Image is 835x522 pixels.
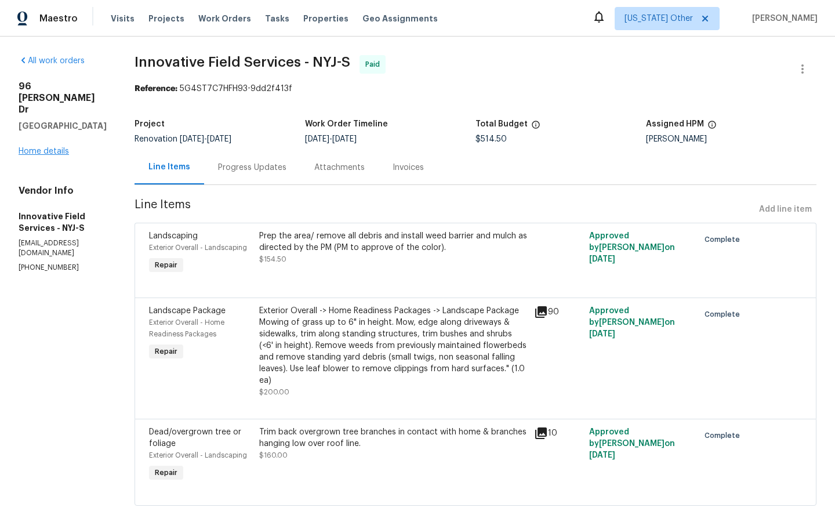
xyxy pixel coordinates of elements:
[393,162,424,173] div: Invoices
[19,147,69,155] a: Home details
[589,232,675,263] span: Approved by [PERSON_NAME] on
[19,120,107,132] h5: [GEOGRAPHIC_DATA]
[305,135,357,143] span: -
[747,13,818,24] span: [PERSON_NAME]
[305,120,388,128] h5: Work Order Timeline
[646,135,816,143] div: [PERSON_NAME]
[314,162,365,173] div: Attachments
[259,230,527,253] div: Prep the area/ remove all debris and install weed barrier and mulch as directed by the PM (PM to ...
[625,13,693,24] span: [US_STATE] Other
[646,120,704,128] h5: Assigned HPM
[149,244,247,251] span: Exterior Overall - Landscaping
[475,120,528,128] h5: Total Budget
[19,81,107,115] h2: 96 [PERSON_NAME] Dr
[180,135,204,143] span: [DATE]
[218,162,286,173] div: Progress Updates
[39,13,78,24] span: Maestro
[149,232,198,240] span: Landscaping
[135,199,754,220] span: Line Items
[705,430,745,441] span: Complete
[149,319,224,338] span: Exterior Overall - Home Readiness Packages
[19,211,107,234] h5: Innovative Field Services - NYJ-S
[332,135,357,143] span: [DATE]
[259,305,527,386] div: Exterior Overall -> Home Readiness Packages -> Landscape Package Mowing of grass up to 6" in heig...
[531,120,540,135] span: The total cost of line items that have been proposed by Opendoor. This sum includes line items th...
[207,135,231,143] span: [DATE]
[259,389,289,396] span: $200.00
[305,135,329,143] span: [DATE]
[135,135,231,143] span: Renovation
[180,135,231,143] span: -
[135,85,177,93] b: Reference:
[150,467,182,478] span: Repair
[19,238,107,258] p: [EMAIL_ADDRESS][DOMAIN_NAME]
[19,263,107,273] p: [PHONE_NUMBER]
[259,452,288,459] span: $160.00
[365,59,384,70] span: Paid
[705,309,745,320] span: Complete
[265,14,289,23] span: Tasks
[150,259,182,271] span: Repair
[475,135,507,143] span: $514.50
[111,13,135,24] span: Visits
[149,452,247,459] span: Exterior Overall - Landscaping
[259,256,286,263] span: $154.50
[534,426,582,440] div: 10
[135,55,350,69] span: Innovative Field Services - NYJ-S
[148,13,184,24] span: Projects
[135,83,816,95] div: 5G4ST7C7HFH93-9dd2f413f
[19,57,85,65] a: All work orders
[534,305,582,319] div: 90
[589,255,615,263] span: [DATE]
[589,330,615,338] span: [DATE]
[589,307,675,338] span: Approved by [PERSON_NAME] on
[705,234,745,245] span: Complete
[589,451,615,459] span: [DATE]
[149,428,241,448] span: Dead/overgrown tree or foliage
[198,13,251,24] span: Work Orders
[150,346,182,357] span: Repair
[362,13,438,24] span: Geo Assignments
[259,426,527,449] div: Trim back overgrown tree branches in contact with home & branches hanging low over roof line.
[707,120,717,135] span: The hpm assigned to this work order.
[19,185,107,197] h4: Vendor Info
[303,13,348,24] span: Properties
[135,120,165,128] h5: Project
[148,161,190,173] div: Line Items
[589,428,675,459] span: Approved by [PERSON_NAME] on
[149,307,226,315] span: Landscape Package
